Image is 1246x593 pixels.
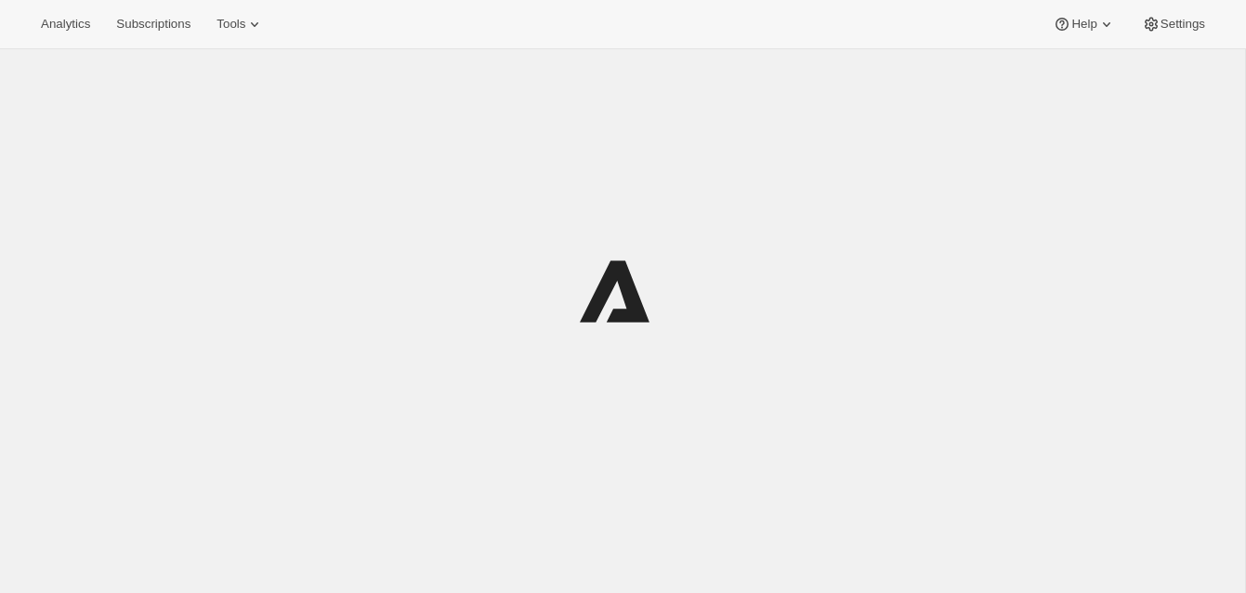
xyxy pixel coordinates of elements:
button: Settings [1131,11,1216,37]
span: Analytics [41,17,90,32]
span: Settings [1161,17,1205,32]
span: Help [1071,17,1096,32]
span: Subscriptions [116,17,190,32]
span: Tools [216,17,245,32]
button: Tools [205,11,275,37]
button: Help [1042,11,1126,37]
button: Analytics [30,11,101,37]
button: Subscriptions [105,11,202,37]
